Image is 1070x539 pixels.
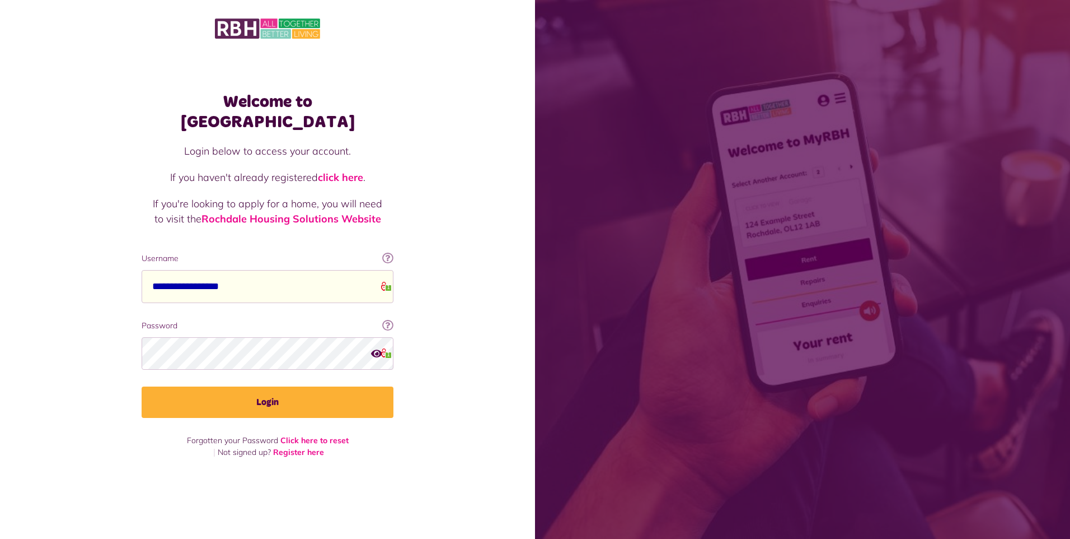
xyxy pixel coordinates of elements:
[142,320,393,332] label: Password
[153,143,382,159] p: Login below to access your account.
[142,92,393,132] h1: Welcome to [GEOGRAPHIC_DATA]
[201,212,381,225] a: Rochdale Housing Solutions Website
[153,170,382,185] p: If you haven't already registered .
[280,435,349,445] a: Click here to reset
[142,387,393,418] button: Login
[318,171,363,184] a: click here
[218,447,271,457] span: Not signed up?
[273,447,324,457] a: Register here
[187,435,278,445] span: Forgotten your Password
[142,253,393,264] label: Username
[215,17,320,40] img: MyRBH
[153,196,382,226] p: If you're looking to apply for a home, you will need to visit the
